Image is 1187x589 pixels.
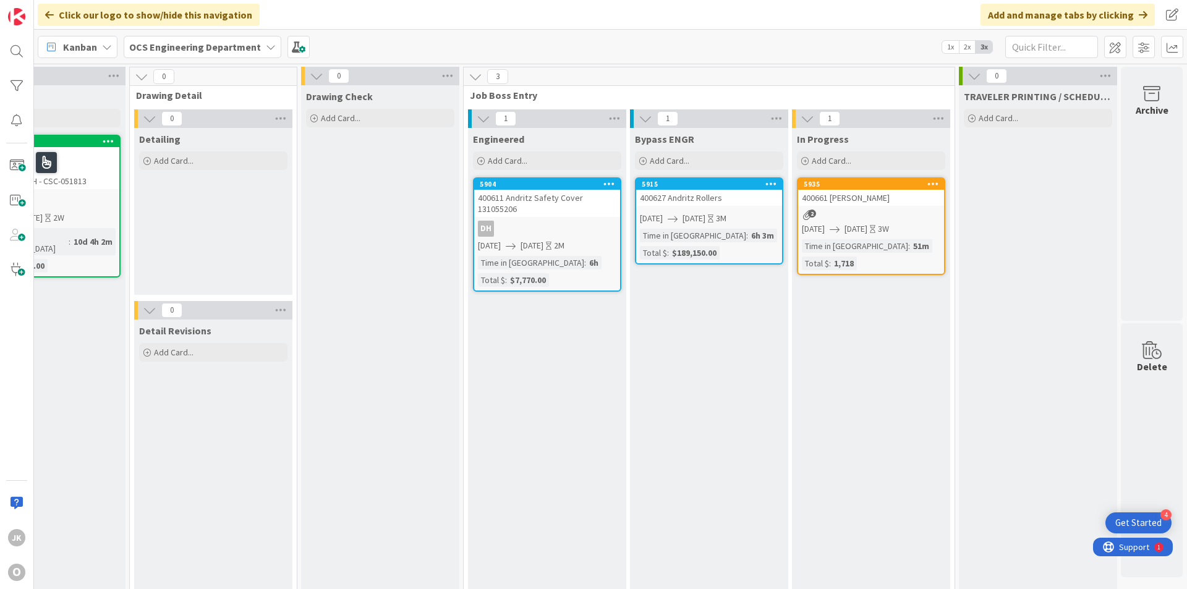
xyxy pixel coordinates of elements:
div: 10d 4h 2m [70,235,116,248]
span: 0 [986,69,1007,83]
span: [DATE] [802,222,825,235]
span: Add Card... [650,155,689,166]
div: DH [478,221,494,237]
span: Add Card... [979,112,1018,124]
span: : [505,273,507,287]
div: 5904400611 Andritz Safety Cover 131055206 [474,179,620,217]
span: 1 [657,111,678,126]
div: 1,718 [831,256,857,270]
div: 5904 [480,180,620,189]
span: Job Boss Entry [470,89,939,101]
span: [DATE] [478,239,501,252]
div: 5935 [804,180,944,189]
span: 0 [161,303,182,318]
div: Total $ [802,256,829,270]
div: 5935400661 [PERSON_NAME] [798,179,944,206]
span: [DATE] [640,212,663,225]
input: Quick Filter... [1005,36,1098,58]
span: 2 [808,210,816,218]
span: Detailing [139,133,181,145]
span: 1 [495,111,516,126]
div: JK [8,529,25,546]
div: 4 [1160,509,1172,520]
a: 5935400661 [PERSON_NAME][DATE][DATE]3WTime in [GEOGRAPHIC_DATA]:51mTotal $:1,718 [797,177,945,275]
span: 3x [976,41,992,53]
img: Visit kanbanzone.com [8,8,25,25]
div: Delete [1137,359,1167,374]
div: Total $ [478,273,505,287]
span: Bypass ENGR [635,133,694,145]
div: 5915 [636,179,782,190]
span: Add Card... [321,112,360,124]
span: 0 [161,111,182,126]
span: Add Card... [154,347,194,358]
span: Add Card... [812,155,851,166]
span: : [829,256,831,270]
div: 3W [878,222,889,235]
span: Drawing Detail [136,89,281,101]
span: : [584,256,586,269]
div: 2M [554,239,564,252]
div: Open Get Started checklist, remaining modules: 4 [1105,512,1172,533]
div: 2W [53,211,64,224]
span: Add Card... [488,155,527,166]
div: Add and manage tabs by clicking [981,4,1155,26]
span: Add Card... [154,155,194,166]
span: : [908,239,910,253]
div: DH [474,221,620,237]
div: O [8,564,25,581]
div: 6h [586,256,602,269]
div: 400661 [PERSON_NAME] [798,190,944,206]
div: 1 [64,5,67,15]
div: Time in [GEOGRAPHIC_DATA] [640,229,746,242]
span: 0 [328,69,349,83]
div: Time in [GEOGRAPHIC_DATA] [802,239,908,253]
span: Engineered [473,133,524,145]
a: 5915400627 Andritz Rollers[DATE][DATE]3MTime in [GEOGRAPHIC_DATA]:6h 3mTotal $:$189,150.00 [635,177,783,265]
div: Total $ [640,246,667,260]
span: TRAVELER PRINTING / SCHEDULING [964,90,1112,103]
span: 1 [819,111,840,126]
a: 5904400611 Andritz Safety Cover 131055206DH[DATE][DATE]2MTime in [GEOGRAPHIC_DATA]:6hTotal $:$7,7... [473,177,621,292]
div: 5915400627 Andritz Rollers [636,179,782,206]
span: Drawing Check [306,90,373,103]
div: 5904 [474,179,620,190]
div: $189,150.00 [669,246,720,260]
div: Click our logo to show/hide this navigation [38,4,260,26]
span: 1x [942,41,959,53]
span: Kanban [63,40,97,54]
span: : [69,235,70,248]
div: 51m [910,239,932,253]
div: Archive [1136,103,1168,117]
span: [DATE] [845,222,867,235]
span: Support [26,2,56,17]
span: 2x [959,41,976,53]
div: Get Started [1115,517,1162,529]
div: Time in [GEOGRAPHIC_DATA] [478,256,584,269]
span: : [667,246,669,260]
div: 5935 [798,179,944,190]
span: In Progress [797,133,849,145]
span: 0 [153,69,174,84]
div: 3M [716,212,726,225]
div: $7,770.00 [507,273,549,287]
span: [DATE] [683,212,705,225]
b: OCS Engineering Department [129,41,261,53]
div: 6h 3m [748,229,777,242]
span: [DATE] [521,239,543,252]
div: 5915 [642,180,782,189]
div: 400611 Andritz Safety Cover 131055206 [474,190,620,217]
span: : [746,229,748,242]
div: 400627 Andritz Rollers [636,190,782,206]
span: Detail Revisions [139,324,211,337]
span: 3 [487,69,508,84]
